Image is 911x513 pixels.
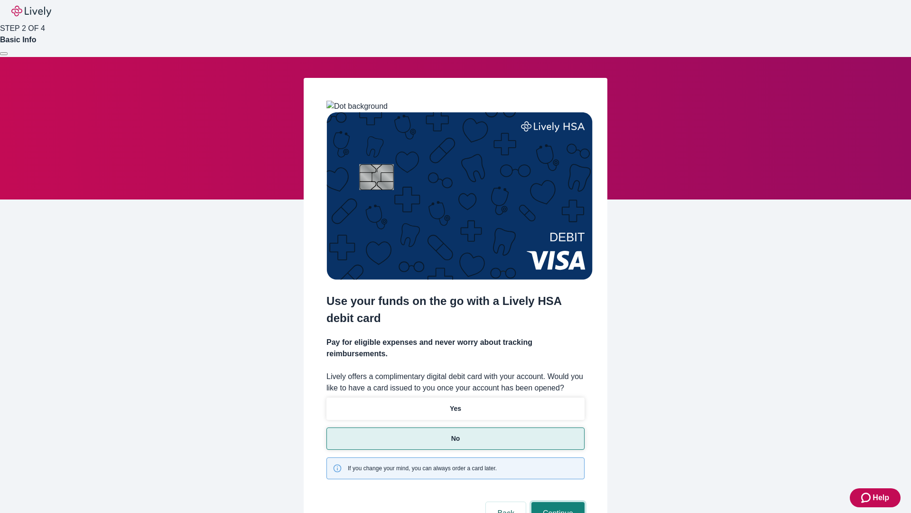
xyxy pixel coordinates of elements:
h2: Use your funds on the go with a Lively HSA debit card [326,293,585,327]
img: Debit card [326,112,593,280]
img: Lively [11,6,51,17]
span: If you change your mind, you can always order a card later. [348,464,497,473]
img: Dot background [326,101,388,112]
button: No [326,427,585,450]
p: Yes [450,404,461,414]
button: Yes [326,398,585,420]
span: Help [873,492,889,503]
svg: Zendesk support icon [861,492,873,503]
label: Lively offers a complimentary digital debit card with your account. Would you like to have a card... [326,371,585,394]
button: Zendesk support iconHelp [850,488,901,507]
h4: Pay for eligible expenses and never worry about tracking reimbursements. [326,337,585,360]
p: No [451,434,460,444]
